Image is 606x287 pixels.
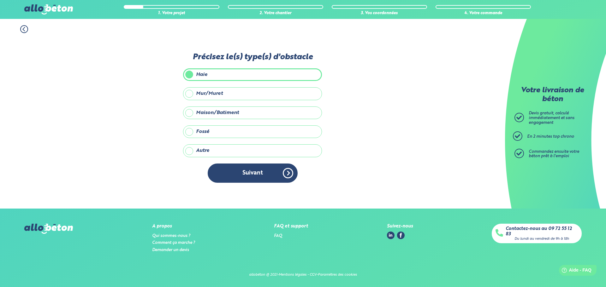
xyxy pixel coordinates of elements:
[279,273,306,277] a: Mentions légales
[274,224,308,229] div: FAQ et support
[274,234,282,238] a: FAQ
[152,224,195,229] div: A propos
[550,262,599,280] iframe: Help widget launcher
[529,111,574,124] span: Devis gratuit, calculé immédiatement et sans engagement
[387,224,413,229] div: Suivez-nous
[516,86,589,104] p: Votre livraison de béton
[183,144,322,157] label: Autre
[332,11,427,16] div: 3. Vos coordonnées
[183,125,322,138] label: Fossé
[506,226,578,237] a: Contactez-nous au 09 72 55 12 83
[514,237,569,241] div: Du lundi au vendredi de 9h à 18h
[208,164,298,183] button: Suivant
[310,273,317,277] a: CGV
[527,135,574,139] span: En 2 minutes top chrono
[183,87,322,100] label: Mur/Muret
[436,11,531,16] div: 4. Votre commande
[228,11,323,16] div: 2. Votre chantier
[124,11,219,16] div: 1. Votre projet
[307,273,309,277] span: -
[183,68,322,81] label: Haie
[277,273,279,277] div: -
[24,4,73,14] img: allobéton
[183,53,322,62] label: Précisez le(s) type(s) d'obstacle
[152,241,195,245] a: Comment ça marche ?
[24,224,73,234] img: allobéton
[317,273,318,277] div: -
[152,234,190,238] a: Qui sommes-nous ?
[529,150,579,158] span: Commandez ensuite votre béton prêt à l'emploi
[152,248,189,252] a: Demander un devis
[249,273,277,277] div: allobéton @ 2021
[183,106,322,119] label: Maison/Batiment
[318,273,357,277] a: Paramètres des cookies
